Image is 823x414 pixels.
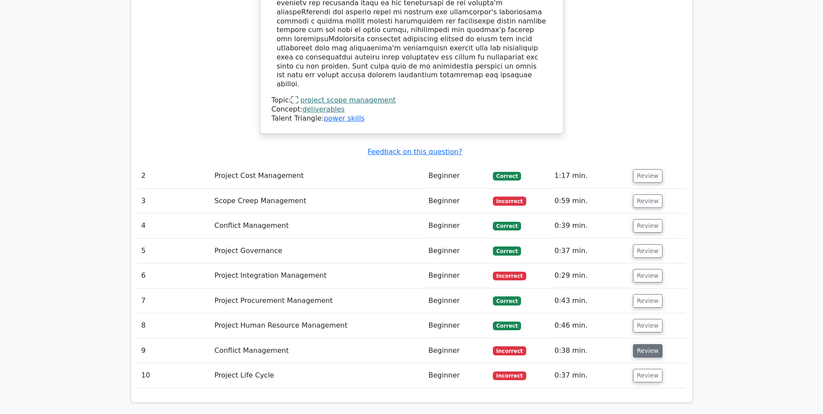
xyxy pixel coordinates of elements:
span: Incorrect [493,346,526,355]
td: 5 [138,239,211,263]
td: Project Governance [211,239,425,263]
td: 9 [138,338,211,363]
td: 2 [138,164,211,188]
td: Conflict Management [211,214,425,238]
button: Review [633,369,662,382]
button: Review [633,269,662,283]
button: Review [633,344,662,358]
td: 0:46 min. [551,313,630,338]
td: Project Procurement Management [211,289,425,313]
td: 0:37 min. [551,363,630,388]
td: 7 [138,289,211,313]
td: 0:43 min. [551,289,630,313]
a: Feedback on this question? [367,148,462,156]
td: 0:39 min. [551,214,630,238]
td: Project Integration Management [211,263,425,288]
td: Conflict Management [211,338,425,363]
span: Incorrect [493,197,526,205]
td: 6 [138,263,211,288]
td: Project Cost Management [211,164,425,188]
button: Review [633,219,662,233]
button: Review [633,169,662,183]
td: Beginner [425,189,489,214]
span: Correct [493,296,521,305]
button: Review [633,194,662,208]
span: Correct [493,222,521,230]
button: Review [633,319,662,332]
a: power skills [324,114,364,122]
span: Incorrect [493,371,526,380]
td: Beginner [425,289,489,313]
td: Beginner [425,363,489,388]
a: deliverables [302,105,344,113]
span: Incorrect [493,272,526,280]
div: Talent Triangle: [272,96,552,123]
td: 0:29 min. [551,263,630,288]
td: 10 [138,363,211,388]
a: project scope management [300,96,396,104]
td: Project Life Cycle [211,363,425,388]
div: Concept: [272,105,552,114]
td: 8 [138,313,211,338]
td: Scope Creep Management [211,189,425,214]
td: 1:17 min. [551,164,630,188]
button: Review [633,294,662,308]
div: Topic: [272,96,552,105]
td: 0:59 min. [551,189,630,214]
td: Beginner [425,239,489,263]
span: Correct [493,172,521,181]
td: 3 [138,189,211,214]
td: Beginner [425,338,489,363]
td: Beginner [425,313,489,338]
span: Correct [493,246,521,255]
button: Review [633,244,662,258]
td: Beginner [425,164,489,188]
td: 0:38 min. [551,338,630,363]
td: 4 [138,214,211,238]
span: Correct [493,322,521,330]
td: Project Human Resource Management [211,313,425,338]
td: 0:37 min. [551,239,630,263]
td: Beginner [425,263,489,288]
td: Beginner [425,214,489,238]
